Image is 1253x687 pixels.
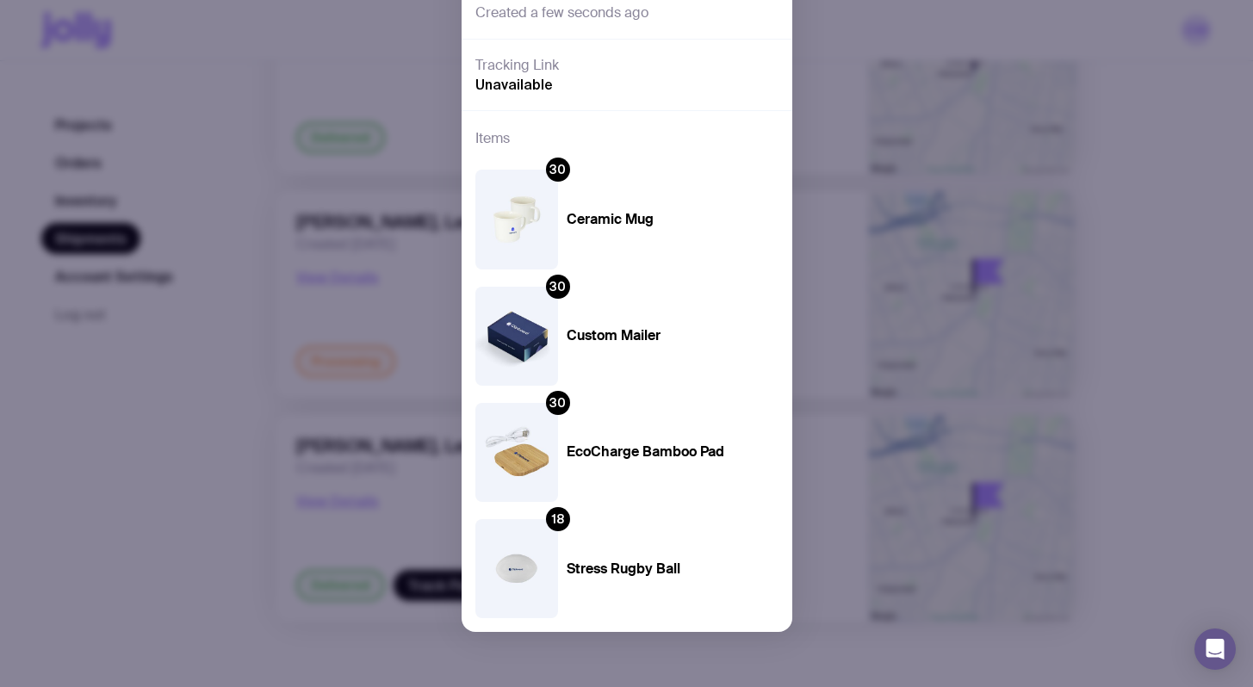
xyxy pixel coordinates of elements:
[475,57,559,74] h3: Tracking Link
[546,158,570,182] div: 30
[546,507,570,531] div: 18
[567,443,724,461] h4: EcoCharge Bamboo Pad
[567,211,724,228] h4: Ceramic Mug
[475,4,648,22] span: Created a few seconds ago
[546,275,570,299] div: 30
[546,391,570,415] div: 30
[567,560,724,578] h4: Stress Rugby Ball
[567,327,724,344] h4: Custom Mailer
[475,128,510,149] h3: Items
[1194,628,1236,670] div: Open Intercom Messenger
[475,76,553,93] span: Unavailable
